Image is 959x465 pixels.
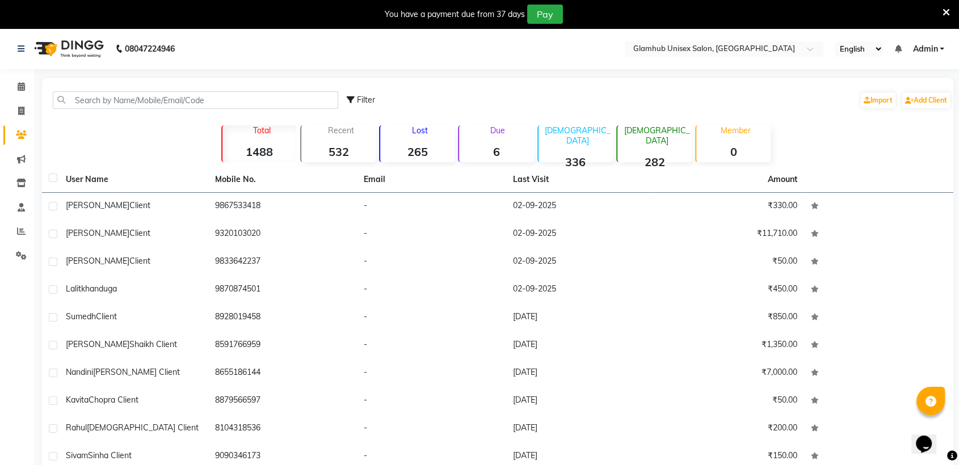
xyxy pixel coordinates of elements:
td: - [357,360,506,387]
td: 02-09-2025 [506,193,655,221]
span: Sivam [66,450,88,460]
td: - [357,387,506,415]
span: Nandini [66,367,93,377]
b: 08047224946 [125,33,175,65]
a: Add Client [902,92,950,108]
td: 8879566597 [208,387,357,415]
td: ₹450.00 [655,276,805,304]
td: 8655186144 [208,360,357,387]
td: 9867533418 [208,193,357,221]
td: ₹330.00 [655,193,805,221]
td: [DATE] [506,304,655,332]
strong: 532 [301,145,376,159]
td: ₹1,350.00 [655,332,805,360]
span: Sinha Client [88,450,132,460]
td: [DATE] [506,360,655,387]
span: Chopra Client [89,395,138,405]
td: 8104318536 [208,415,357,443]
th: Email [357,167,506,193]
td: ₹50.00 [655,248,805,276]
a: Import [861,92,895,108]
td: ₹200.00 [655,415,805,443]
strong: 265 [380,145,455,159]
div: You have a payment due from 37 days [385,9,525,20]
td: 02-09-2025 [506,221,655,248]
strong: 336 [539,155,613,169]
p: [DEMOGRAPHIC_DATA] [543,125,613,146]
span: Kavita [66,395,89,405]
p: Lost [385,125,455,136]
span: [PERSON_NAME] [66,228,129,238]
strong: 0 [696,145,771,159]
strong: 282 [617,155,692,169]
td: ₹7,000.00 [655,360,805,387]
p: Member [701,125,771,136]
th: User Name [59,167,208,193]
td: 02-09-2025 [506,248,655,276]
span: Client [129,200,150,210]
td: - [357,276,506,304]
span: Client [129,228,150,238]
span: [PERSON_NAME] [66,339,129,349]
td: ₹850.00 [655,304,805,332]
img: logo [29,33,107,65]
span: lalit [66,284,81,294]
th: Mobile No. [208,167,357,193]
td: 02-09-2025 [506,276,655,304]
th: Amount [761,167,804,192]
span: Admin [912,43,937,55]
span: [PERSON_NAME] [66,200,129,210]
td: ₹11,710.00 [655,221,805,248]
td: - [357,248,506,276]
td: [DATE] [506,415,655,443]
td: 9833642237 [208,248,357,276]
p: [DEMOGRAPHIC_DATA] [622,125,692,146]
td: - [357,332,506,360]
p: Total [227,125,297,136]
span: [DEMOGRAPHIC_DATA] Client [87,422,199,433]
td: ₹50.00 [655,387,805,415]
span: khanduga [81,284,117,294]
td: 8591766959 [208,332,357,360]
span: Sumedh [66,311,96,322]
p: Due [461,125,533,136]
td: [DATE] [506,387,655,415]
strong: 6 [459,145,533,159]
span: [PERSON_NAME] Client [93,367,180,377]
iframe: chat widget [911,420,948,454]
span: Client [129,256,150,266]
input: Search by Name/Mobile/Email/Code [53,91,338,109]
td: - [357,221,506,248]
td: [DATE] [506,332,655,360]
th: Last Visit [506,167,655,193]
span: Filter [357,95,375,105]
span: Shaikh Client [129,339,177,349]
td: - [357,415,506,443]
strong: 1488 [222,145,297,159]
span: [PERSON_NAME] [66,256,129,266]
td: 8928019458 [208,304,357,332]
td: 9320103020 [208,221,357,248]
p: Recent [306,125,376,136]
button: Pay [527,5,563,24]
span: Rahul [66,422,87,433]
td: - [357,193,506,221]
span: Client [96,311,117,322]
td: - [357,304,506,332]
td: 9870874501 [208,276,357,304]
